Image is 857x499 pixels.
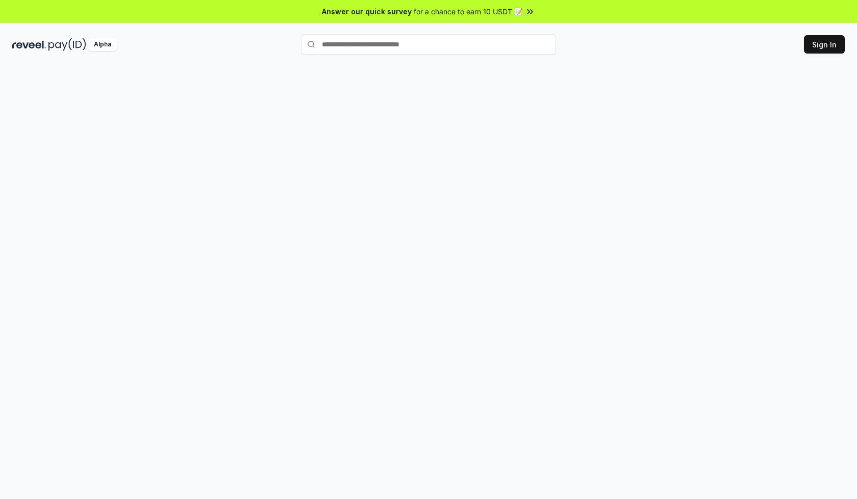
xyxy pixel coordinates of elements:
[12,38,46,51] img: reveel_dark
[322,6,412,17] span: Answer our quick survey
[48,38,86,51] img: pay_id
[414,6,523,17] span: for a chance to earn 10 USDT 📝
[88,38,117,51] div: Alpha
[804,35,845,54] button: Sign In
